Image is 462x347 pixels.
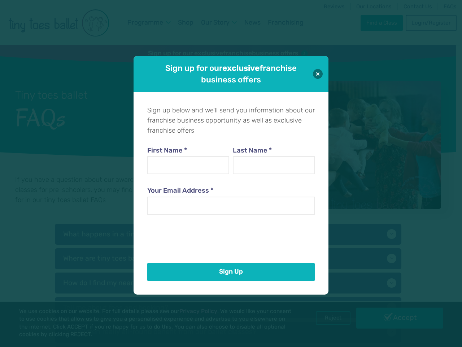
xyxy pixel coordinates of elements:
h1: Sign up for our franchise business offers [154,63,308,85]
label: First Name * [147,146,230,156]
strong: exclusive [222,63,260,73]
label: Last Name * [233,146,315,156]
iframe: reCAPTCHA [147,223,257,251]
button: Sign Up [147,263,315,281]
label: Your Email Address * [147,186,315,196]
p: Sign up below and we'll send you information about our franchise business opportunity as well as ... [147,106,315,136]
